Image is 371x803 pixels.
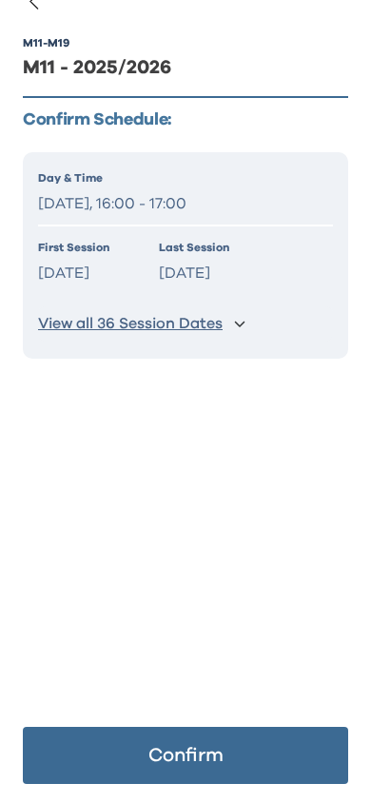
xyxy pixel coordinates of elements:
button: View all 36 Session Dates [38,306,333,342]
p: View all 36 Session Dates [38,314,223,334]
p: Day & Time [38,169,333,186]
p: [DATE] [38,260,109,287]
button: Confirm [23,727,348,784]
div: M11 - 2025/2026 [23,54,348,81]
p: [DATE] [159,260,229,287]
p: Confirm [148,746,224,765]
p: Confirm Schedule: [23,109,348,131]
div: M11 - M19 [23,35,69,50]
p: [DATE], 16:00 - 17:00 [38,190,333,218]
p: Last Session [159,239,229,256]
p: First Session [38,239,109,256]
